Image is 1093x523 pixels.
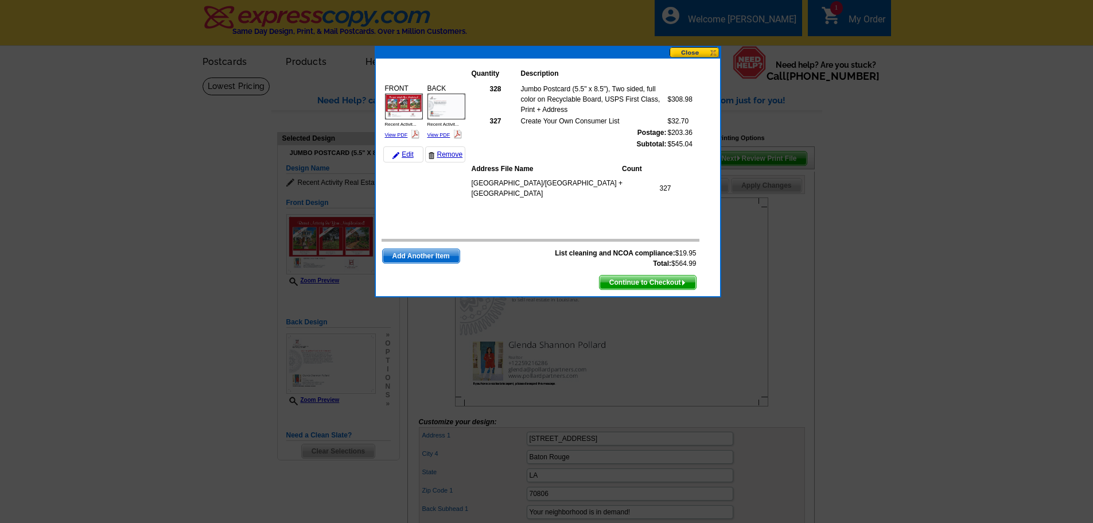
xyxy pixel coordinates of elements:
th: Count [621,163,671,175]
td: $545.04 [667,138,693,150]
img: button-next-arrow-white.png [681,280,686,285]
a: Edit [383,146,423,162]
strong: Subtotal: [637,140,667,148]
strong: 328 [489,85,501,93]
td: 327 [628,177,672,199]
strong: 327 [489,117,501,125]
span: Recent Activit... [385,122,417,127]
span: Continue to Checkout [600,276,696,289]
a: Add Another Item [382,249,460,264]
img: pencil-icon.gif [392,152,399,159]
img: small-thumb.jpg [427,94,465,119]
iframe: LiveChat chat widget [863,256,1093,523]
div: FRONT [383,82,425,142]
img: pdf_logo.png [453,130,462,138]
a: View PDF [427,132,450,138]
strong: Postage: [637,129,667,137]
a: Continue to Checkout [599,275,697,290]
div: BACK [426,82,467,142]
td: [GEOGRAPHIC_DATA]/[GEOGRAPHIC_DATA] + [GEOGRAPHIC_DATA] [471,177,628,199]
img: pdf_logo.png [411,130,419,138]
td: Jumbo Postcard (5.5" x 8.5"), Two sided, full color on Recyclable Board, USPS First Class, Print ... [520,83,667,115]
span: $19.95 $564.99 [555,248,696,269]
span: Add Another Item [383,249,460,263]
td: $203.36 [667,127,693,138]
td: $32.70 [667,115,693,127]
a: Remove [425,146,465,162]
a: View PDF [385,132,408,138]
img: trashcan-icon.gif [428,152,435,159]
th: Description [520,68,667,79]
img: small-thumb.jpg [385,94,423,119]
th: Address File Name [471,163,622,175]
td: $308.98 [667,83,693,115]
strong: List cleaning and NCOA compliance: [555,249,675,257]
td: Create Your Own Consumer List [520,115,667,127]
th: Quantity [471,68,520,79]
strong: Total: [653,259,671,268]
span: Recent Activit... [427,122,459,127]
